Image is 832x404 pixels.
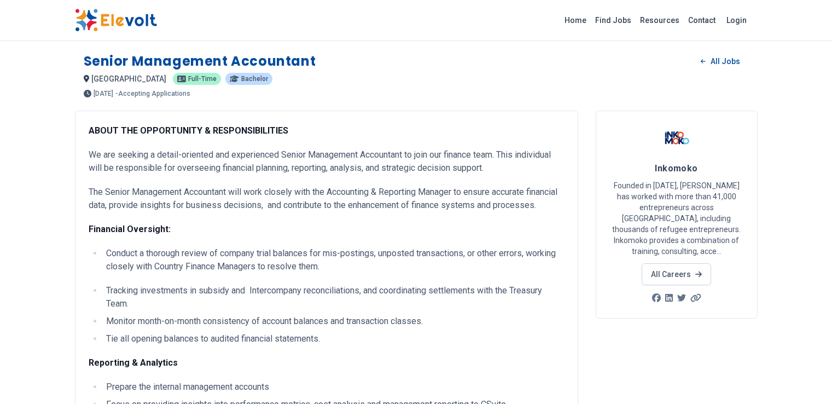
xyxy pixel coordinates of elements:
strong: Financial Oversight: [89,224,171,234]
li: Monitor month-on-month consistency of account balances and transaction classes. [103,315,565,328]
li: Prepare the internal management accounts [103,380,565,394]
strong: ABOUT THE OPPORTUNITY & RESPONSIBILITIES [89,125,288,136]
li: Tie all opening balances to audited financial statements. [103,332,565,345]
a: Find Jobs [591,11,636,29]
p: - Accepting Applications [115,90,190,97]
span: Full-time [188,76,217,82]
img: Elevolt [75,9,157,32]
p: Founded in [DATE], [PERSON_NAME] has worked with more than 41,000 entrepreneurs across [GEOGRAPHI... [609,180,744,257]
strong: Reporting & Analytics [89,357,178,368]
a: Login [720,9,753,31]
a: Resources [636,11,684,29]
a: All Jobs [692,53,748,70]
span: Inkomoko [655,163,698,174]
span: [GEOGRAPHIC_DATA] [91,74,166,83]
img: Inkomoko [663,124,690,152]
a: All Careers [642,263,711,285]
p: We are seeking a detail-oriented and experienced Senior Management Accountant to join our finance... [89,148,565,175]
li: Conduct a thorough review of company trial balances for mis-postings, unposted transactions, or o... [103,247,565,273]
p: The Senior Management Accountant will work closely with the Accounting & Reporting Manager to ens... [89,186,565,212]
a: Home [560,11,591,29]
a: Contact [684,11,720,29]
span: Bachelor [241,76,268,82]
li: Tracking investments in subsidy and Intercompany reconciliations, and coordinating settlements wi... [103,284,565,310]
h1: Senior Management Accountant [84,53,316,70]
span: [DATE] [94,90,113,97]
